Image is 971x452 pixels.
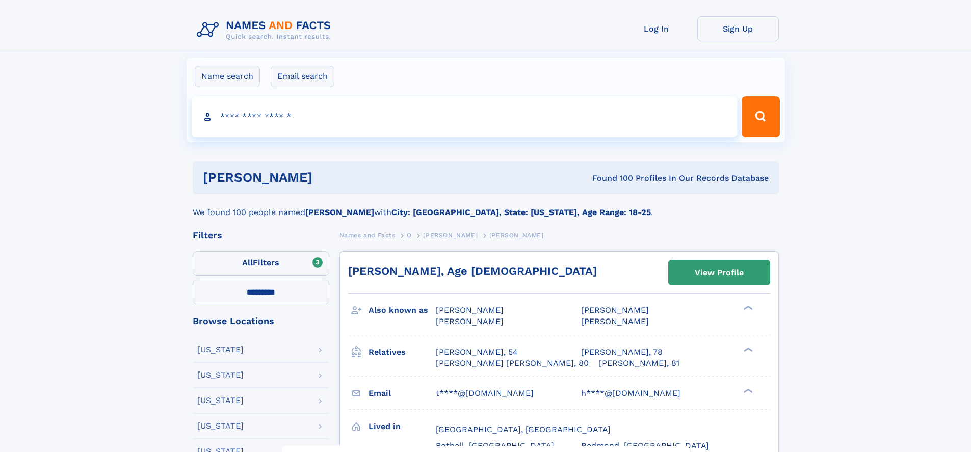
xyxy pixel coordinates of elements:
div: [US_STATE] [197,422,244,430]
h3: Lived in [369,418,436,435]
h3: Relatives [369,343,436,361]
div: View Profile [695,261,744,284]
div: Browse Locations [193,316,329,326]
button: Search Button [742,96,779,137]
a: Sign Up [697,16,779,41]
div: ❯ [741,346,753,353]
div: We found 100 people named with . [193,194,779,219]
a: [PERSON_NAME], 54 [436,347,518,358]
a: Names and Facts [339,229,396,242]
span: [PERSON_NAME] [489,232,544,239]
a: View Profile [669,260,770,285]
span: [PERSON_NAME] [436,316,504,326]
span: [PERSON_NAME] [581,316,649,326]
div: [US_STATE] [197,345,244,354]
a: [PERSON_NAME], 78 [581,347,663,358]
a: [PERSON_NAME], 81 [599,358,679,369]
b: City: [GEOGRAPHIC_DATA], State: [US_STATE], Age Range: 18-25 [391,207,651,217]
b: [PERSON_NAME] [305,207,374,217]
div: [US_STATE] [197,396,244,405]
div: Found 100 Profiles In Our Records Database [452,173,769,184]
a: [PERSON_NAME], Age [DEMOGRAPHIC_DATA] [348,264,597,277]
div: [US_STATE] [197,371,244,379]
div: Filters [193,231,329,240]
h3: Email [369,385,436,402]
span: O [407,232,412,239]
span: [PERSON_NAME] [436,305,504,315]
a: [PERSON_NAME] [PERSON_NAME], 80 [436,358,589,369]
span: Bothell, [GEOGRAPHIC_DATA] [436,441,554,450]
a: O [407,229,412,242]
label: Name search [195,66,260,87]
input: search input [192,96,738,137]
span: Redmond, [GEOGRAPHIC_DATA] [581,441,709,450]
label: Filters [193,251,329,276]
h3: Also known as [369,302,436,319]
a: [PERSON_NAME] [423,229,478,242]
label: Email search [271,66,334,87]
span: [GEOGRAPHIC_DATA], [GEOGRAPHIC_DATA] [436,424,611,434]
a: Log In [616,16,697,41]
span: [PERSON_NAME] [581,305,649,315]
span: [PERSON_NAME] [423,232,478,239]
div: ❯ [741,305,753,311]
img: Logo Names and Facts [193,16,339,44]
h1: [PERSON_NAME] [203,171,453,184]
span: All [242,258,253,268]
div: ❯ [741,387,753,394]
